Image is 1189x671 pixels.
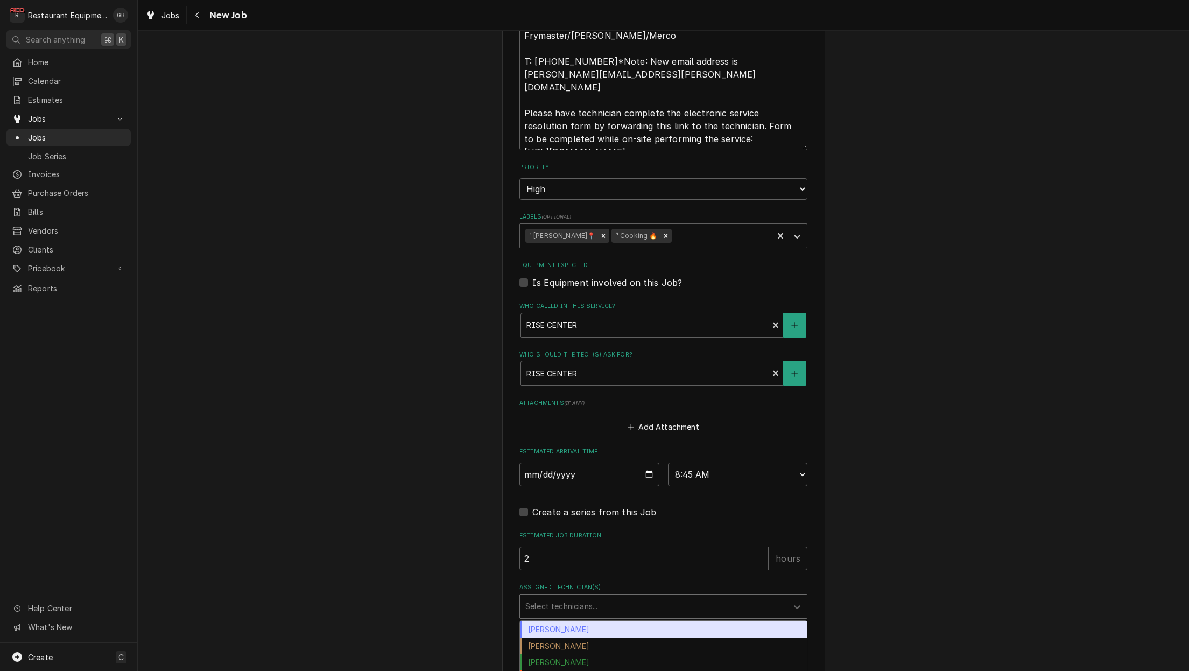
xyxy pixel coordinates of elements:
[6,91,131,109] a: Estimates
[118,652,124,663] span: C
[28,653,53,662] span: Create
[519,351,807,359] label: Who should the tech(s) ask for?
[519,448,807,486] div: Estimated Arrival Time
[28,132,125,143] span: Jobs
[520,654,807,671] div: [PERSON_NAME]
[6,148,131,165] a: Job Series
[519,261,807,289] div: Equipment Expected
[525,229,598,243] div: ¹ [PERSON_NAME]📍
[532,506,657,519] label: Create a series from this Job
[519,448,807,456] label: Estimated Arrival Time
[10,8,25,23] div: Restaurant Equipment Diagnostics's Avatar
[520,638,807,654] div: [PERSON_NAME]
[791,321,798,329] svg: Create New Contact
[28,225,125,236] span: Vendors
[28,621,124,633] span: What's New
[519,302,807,337] div: Who called in this service?
[28,244,125,255] span: Clients
[519,302,807,311] label: Who called in this service?
[541,214,572,220] span: ( optional )
[10,8,25,23] div: R
[6,53,131,71] a: Home
[6,110,131,128] a: Go to Jobs
[519,399,807,408] label: Attachments
[626,420,701,435] button: Add Attachment
[520,621,807,638] div: [PERSON_NAME]
[6,260,131,277] a: Go to Pricebook
[564,400,585,406] span: ( if any )
[791,370,798,378] svg: Create New Contact
[6,279,131,297] a: Reports
[6,618,131,636] a: Go to What's New
[28,603,124,614] span: Help Center
[6,30,131,49] button: Search anything⌘K
[28,283,125,294] span: Reports
[189,6,206,24] button: Navigate back
[6,599,131,617] a: Go to Help Center
[519,532,807,570] div: Estimated Job Duration
[532,276,682,289] label: Is Equipment involved on this Job?
[141,6,184,24] a: Jobs
[519,463,659,486] input: Date
[6,72,131,90] a: Calendar
[28,263,109,274] span: Pricebook
[6,184,131,202] a: Purchase Orders
[519,351,807,386] div: Who should the tech(s) ask for?
[28,169,125,180] span: Invoices
[660,229,672,243] div: Remove ⁴ Cooking 🔥
[783,313,806,338] button: Create New Contact
[113,8,128,23] div: GB
[519,163,807,199] div: Priority
[783,361,806,386] button: Create New Contact
[26,34,85,45] span: Search anything
[6,165,131,183] a: Invoices
[104,34,111,45] span: ⌘
[6,241,131,258] a: Clients
[28,75,125,87] span: Calendar
[519,213,807,248] div: Labels
[519,261,807,270] label: Equipment Expected
[6,203,131,221] a: Bills
[28,113,109,124] span: Jobs
[519,213,807,221] label: Labels
[28,57,125,68] span: Home
[668,463,808,486] select: Time Select
[28,94,125,106] span: Estimates
[28,206,125,218] span: Bills
[769,547,807,570] div: hours
[519,583,807,618] div: Assigned Technician(s)
[519,163,807,172] label: Priority
[519,583,807,592] label: Assigned Technician(s)
[28,187,125,199] span: Purchase Orders
[519,532,807,540] label: Estimated Job Duration
[28,10,107,21] div: Restaurant Equipment Diagnostics
[113,8,128,23] div: Gary Beaver's Avatar
[161,10,180,21] span: Jobs
[519,399,807,435] div: Attachments
[611,229,660,243] div: ⁴ Cooking 🔥
[119,34,124,45] span: K
[206,8,247,23] span: New Job
[6,222,131,240] a: Vendors
[28,151,125,162] span: Job Series
[597,229,609,243] div: Remove ¹ Beckley📍
[6,129,131,146] a: Jobs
